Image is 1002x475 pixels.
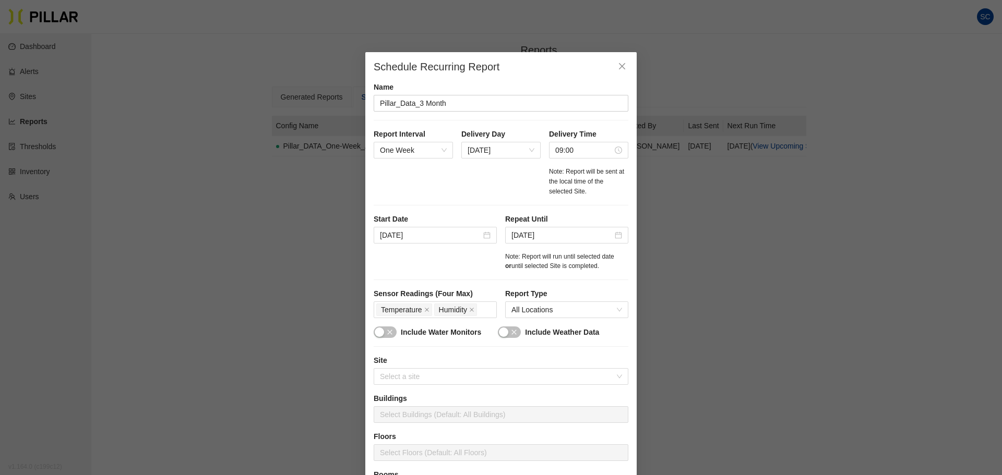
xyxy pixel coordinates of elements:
[374,60,628,74] h3: Schedule Recurring Report
[618,62,626,70] span: close
[525,327,599,338] label: Include Weather Data
[468,142,534,158] span: Monday
[511,229,613,241] input: Apr 8, 2026
[469,307,474,313] span: close
[374,288,497,299] label: Sensor Readings (Four Max)
[505,262,511,270] span: or
[380,229,481,241] input: Oct 8, 2025
[374,82,628,93] label: Name
[549,167,628,197] div: Note: Report will be sent at the local time of the selected Site.
[387,329,393,335] span: close
[374,431,628,442] label: Floors
[374,95,628,112] input: Report Name
[401,327,481,338] label: Include Water Monitors
[461,129,541,140] label: Delivery Day
[374,129,453,140] label: Report Interval
[424,307,430,313] span: close
[505,288,628,299] label: Report Type
[439,304,467,315] span: Humidity
[555,144,613,156] input: 09:00
[607,52,637,81] button: Close
[380,142,447,158] span: One Week
[511,329,517,335] span: close
[505,252,628,272] div: Note: Report will run until selected date until selected Site is completed.
[374,214,497,225] label: Start Date
[511,302,622,318] span: All Locations
[381,304,422,315] span: Temperature
[374,393,628,404] label: Buildings
[374,355,628,366] label: Site
[505,214,628,225] label: Repeat Until
[549,129,628,140] label: Delivery Time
